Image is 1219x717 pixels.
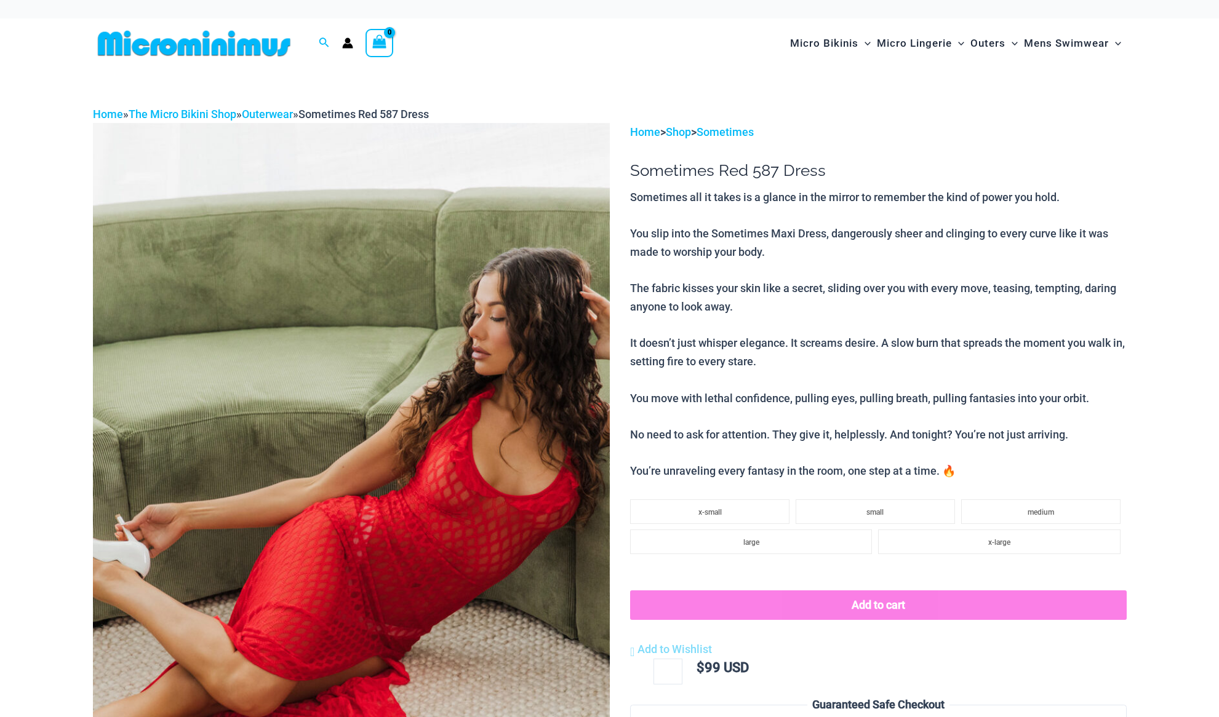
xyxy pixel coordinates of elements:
[1109,28,1121,59] span: Menu Toggle
[807,695,949,714] legend: Guaranteed Safe Checkout
[967,25,1021,62] a: OutersMenu ToggleMenu Toggle
[630,499,789,524] li: x-small
[630,529,872,554] li: large
[630,590,1126,620] button: Add to cart
[1005,28,1018,59] span: Menu Toggle
[1028,508,1054,517] span: medium
[630,125,660,138] a: Home
[666,125,691,138] a: Shop
[698,508,722,517] span: x-small
[785,23,1127,64] nav: Site Navigation
[630,123,1126,141] p: > >
[93,108,429,121] span: » » »
[970,28,1005,59] span: Outers
[93,108,123,121] a: Home
[878,529,1120,554] li: x-large
[988,538,1010,547] span: x-large
[653,659,682,684] input: Product quantity
[697,660,705,675] span: $
[743,538,759,547] span: large
[93,30,295,57] img: MM SHOP LOGO FLAT
[790,28,858,59] span: Micro Bikinis
[787,25,874,62] a: Micro BikinisMenu ToggleMenu Toggle
[129,108,236,121] a: The Micro Bikini Shop
[697,660,749,675] bdi: 99 USD
[866,508,884,517] span: small
[952,28,964,59] span: Menu Toggle
[697,125,754,138] a: Sometimes
[630,640,712,659] a: Add to Wishlist
[637,643,712,656] span: Add to Wishlist
[961,499,1121,524] li: medium
[1021,25,1124,62] a: Mens SwimwearMenu ToggleMenu Toggle
[630,161,1126,180] h1: Sometimes Red 587 Dress
[342,38,353,49] a: Account icon link
[796,499,955,524] li: small
[319,36,330,51] a: Search icon link
[366,29,394,57] a: View Shopping Cart, empty
[877,28,952,59] span: Micro Lingerie
[1024,28,1109,59] span: Mens Swimwear
[858,28,871,59] span: Menu Toggle
[630,188,1126,480] p: Sometimes all it takes is a glance in the mirror to remember the kind of power you hold. You slip...
[874,25,967,62] a: Micro LingerieMenu ToggleMenu Toggle
[242,108,293,121] a: Outerwear
[298,108,429,121] span: Sometimes Red 587 Dress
